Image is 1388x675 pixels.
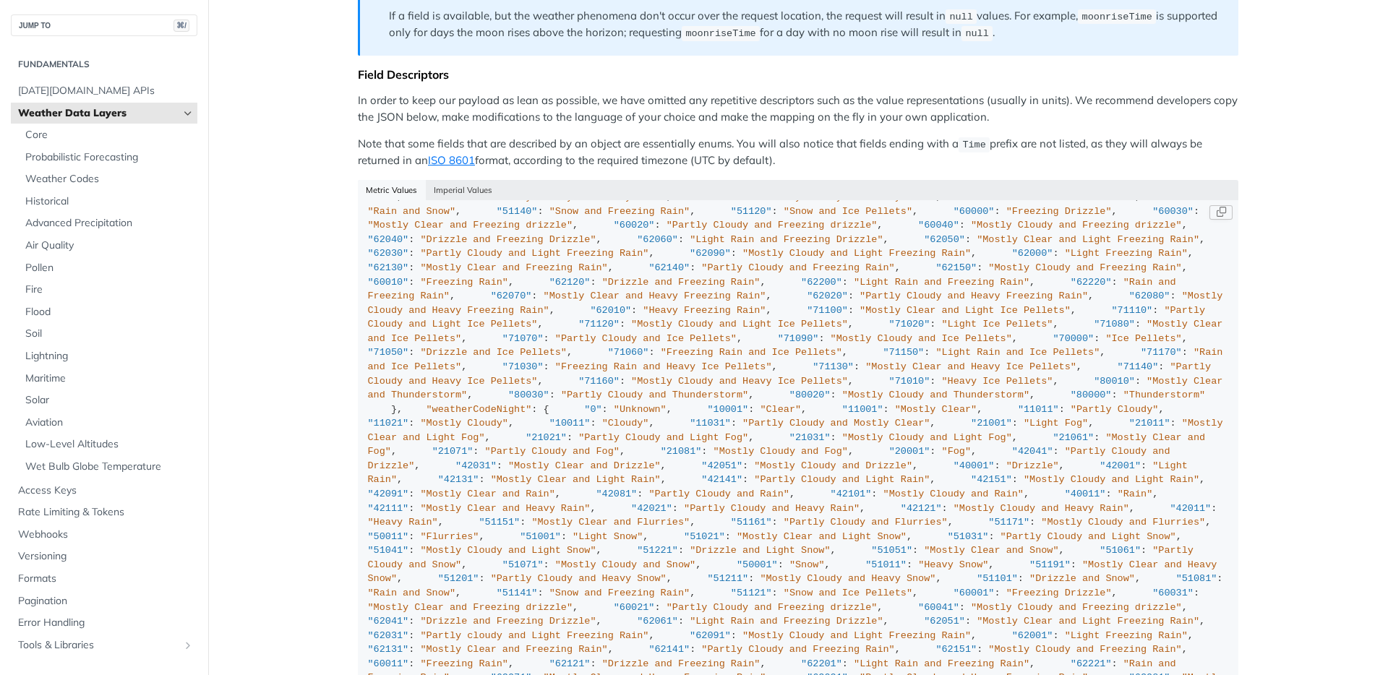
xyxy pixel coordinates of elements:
span: "51221" [637,545,678,556]
span: "Partly Cloudy and Thunderstorm" [561,390,748,400]
span: Maritime [25,371,194,386]
span: "Freezing Rain and Heavy Ice Pellets" [555,361,772,372]
span: "71170" [1141,347,1182,358]
a: Flood [18,301,197,323]
span: "Mostly Clear and Snow" [924,545,1058,556]
span: "51141" [497,588,538,598]
span: "Freezing Rain and Ice Pellets" [661,347,842,358]
span: "51201" [438,573,479,584]
span: "Mostly Clear and Ice Pellets" [368,319,1229,344]
span: "62050" [924,234,965,245]
span: "11011" [1018,404,1059,415]
span: "Mostly Cloudy and Heavy Snow" [760,573,935,584]
span: "Drizzle and Ice Pellets" [420,347,567,358]
span: "Mostly Cloudy and Heavy Rain" [954,503,1129,514]
span: "60040" [918,220,959,231]
p: If a field is available, but the weather phenomena don't occur over the request location, the req... [389,8,1224,42]
span: "Mostly Clear and Heavy Ice Pellets" [865,361,1076,372]
span: "21081" [661,446,702,457]
span: "62201" [801,658,842,669]
span: "Partly Cloudy and Ice Pellets" [555,333,737,344]
span: "21071" [432,446,474,457]
span: "Rain and Snow" [368,588,456,598]
span: "62040" [368,234,409,245]
a: Soil [18,323,197,345]
span: moonriseTime [685,28,755,39]
span: "62070" [491,291,532,301]
span: "62140" [648,262,690,273]
span: "Partly Cloudy and Heavy Rain" [684,503,860,514]
span: "Mostly Cloudy and Flurries" [1041,517,1205,528]
span: "21021" [526,432,567,443]
span: "Mostly Clear and Light Fog" [368,418,1229,443]
span: "60011" [368,658,409,669]
button: Copy Code [1209,205,1233,220]
h2: Fundamentals [11,58,197,71]
span: "Partly Cloudy and Freezing drizzle" [667,220,878,231]
span: "Mostly Cloudy and Freezing drizzle" [971,602,1182,613]
span: "51041" [368,545,409,556]
span: "62200" [801,277,842,288]
span: "Partly Cloudy and Light Freezing Rain" [420,248,648,259]
span: "62150" [935,262,977,273]
span: "51051" [871,545,912,556]
a: Maritime [18,368,197,390]
span: "62030" [368,248,409,259]
span: "Mostly Clear and Rain" [420,489,554,499]
a: Probabilistic Forecasting [18,147,197,168]
span: "Freezing Drizzle" [1006,206,1112,217]
span: "Partly Cloudy and Heavy Ice Pellets" [368,361,1217,387]
span: "71140" [1118,361,1159,372]
span: "Partly Cloudy and Freezing Rain" [701,262,894,273]
span: "Light Rain and Freezing Rain" [854,277,1029,288]
span: "Mostly Clear and Freezing drizzle" [368,220,573,231]
span: "Mostly Cloudy and Heavy Ice Pellets" [631,376,848,387]
span: "42111" [368,503,409,514]
span: "60000" [954,206,995,217]
span: "Partly Cloudy and Snow" [368,545,1200,570]
a: Pollen [18,257,197,279]
span: "Partly Cloudy and Fog" [485,446,620,457]
span: "Mostly Clear and Drizzle" [508,460,661,471]
span: "62141" [648,644,690,655]
span: "Light Rain and Ice Pellets" [935,347,1100,358]
span: "Mostly Cloudy and Light Snow" [420,545,596,556]
span: "Partly Cloudy and Flurries" [784,517,948,528]
span: "Mostly Clear and Flurries" [531,517,690,528]
span: "Partly Cloudy and Heavy Snow" [491,573,667,584]
span: "71160" [578,376,620,387]
span: "Fog" [942,446,972,457]
span: "Light Ice Pellets" [942,319,1053,330]
span: "21001" [971,418,1012,429]
a: Tools & LibrariesShow subpages for Tools & Libraries [11,635,197,656]
span: "21061" [1053,432,1094,443]
span: "Light Freezing Rain" [1065,248,1188,259]
span: "Thunderstorm" [1123,390,1205,400]
span: "42151" [971,474,1012,485]
span: "Partly Cloudy and Freezing drizzle" [667,602,878,613]
a: Solar [18,390,197,411]
span: "62091" [690,630,731,641]
span: Time [962,139,985,150]
span: "60031" [1152,588,1194,598]
span: "Mostly Cloudy" [420,418,508,429]
button: Show subpages for Tools & Libraries [182,640,194,651]
span: "51191" [1029,559,1071,570]
span: null [965,28,988,39]
span: "62060" [637,234,678,245]
span: "Rain and Snow" [368,206,456,217]
span: "60021" [614,602,655,613]
span: Aviation [25,416,194,430]
span: "71050" [368,347,409,358]
span: "62130" [368,262,409,273]
span: "Clear" [760,404,801,415]
a: Lightning [18,345,197,367]
span: "51071" [502,559,544,570]
p: Note that some fields that are described by an object are essentially enums. You will also notice... [358,136,1238,169]
span: "Snow" [789,559,825,570]
span: Advanced Precipitation [25,216,194,231]
span: "40001" [954,460,995,471]
span: Webhooks [18,528,194,542]
span: "20001" [889,446,930,457]
span: "51031" [948,531,989,542]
